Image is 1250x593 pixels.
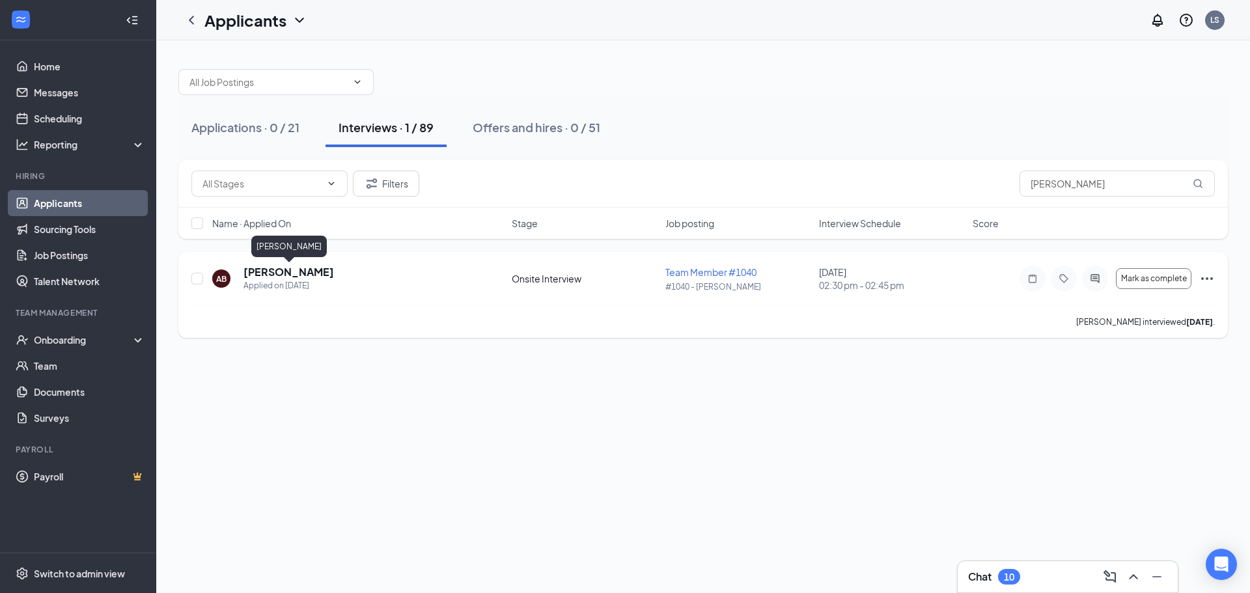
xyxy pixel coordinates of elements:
button: ChevronUp [1123,566,1144,587]
svg: ComposeMessage [1102,569,1118,585]
div: Onsite Interview [512,272,658,285]
div: Reporting [34,138,146,151]
a: Home [34,53,145,79]
svg: ChevronDown [326,178,337,189]
button: ComposeMessage [1100,566,1120,587]
a: PayrollCrown [34,463,145,490]
svg: ActiveChat [1087,273,1103,284]
div: Applied on [DATE] [243,279,334,292]
a: Surveys [34,405,145,431]
div: [PERSON_NAME] [251,236,327,257]
svg: ChevronDown [352,77,363,87]
span: Name · Applied On [212,217,291,230]
p: [PERSON_NAME] interviewed . [1076,316,1215,327]
input: All Job Postings [189,75,347,89]
svg: ChevronLeft [184,12,199,28]
svg: Notifications [1150,12,1165,28]
span: Job posting [665,217,714,230]
div: Hiring [16,171,143,182]
div: 10 [1004,572,1014,583]
div: Switch to admin view [34,567,125,580]
a: Job Postings [34,242,145,268]
svg: Filter [364,176,380,191]
a: Messages [34,79,145,105]
div: Offers and hires · 0 / 51 [473,119,600,135]
div: Open Intercom Messenger [1206,549,1237,580]
svg: ChevronDown [292,12,307,28]
button: Filter Filters [353,171,419,197]
span: Interview Schedule [819,217,901,230]
svg: Note [1025,273,1040,284]
div: Onboarding [34,333,134,346]
svg: Tag [1056,273,1072,284]
div: [DATE] [819,266,965,292]
svg: Ellipses [1199,271,1215,286]
svg: Minimize [1149,569,1165,585]
div: Interviews · 1 / 89 [339,119,434,135]
a: Sourcing Tools [34,216,145,242]
input: Search in interviews [1020,171,1215,197]
span: 02:30 pm - 02:45 pm [819,279,965,292]
div: Applications · 0 / 21 [191,119,299,135]
a: Applicants [34,190,145,216]
button: Mark as complete [1116,268,1191,289]
input: All Stages [202,176,321,191]
div: Team Management [16,307,143,318]
svg: QuestionInfo [1178,12,1194,28]
span: Stage [512,217,538,230]
a: Team [34,353,145,379]
b: [DATE] [1186,317,1213,327]
span: Team Member #1040 [665,266,757,278]
div: Payroll [16,444,143,455]
svg: UserCheck [16,333,29,346]
svg: ChevronUp [1126,569,1141,585]
svg: MagnifyingGlass [1193,178,1203,189]
span: Mark as complete [1121,274,1187,283]
svg: WorkstreamLogo [14,13,27,26]
div: LS [1210,14,1219,25]
button: Minimize [1146,566,1167,587]
p: #1040 - [PERSON_NAME] [665,281,811,292]
h1: Applicants [204,9,286,31]
a: Talent Network [34,268,145,294]
div: AB [216,273,227,284]
svg: Settings [16,567,29,580]
a: Scheduling [34,105,145,131]
svg: Analysis [16,138,29,151]
svg: Collapse [126,14,139,27]
h5: [PERSON_NAME] [243,265,334,279]
h3: Chat [968,570,992,584]
span: Score [973,217,999,230]
a: Documents [34,379,145,405]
